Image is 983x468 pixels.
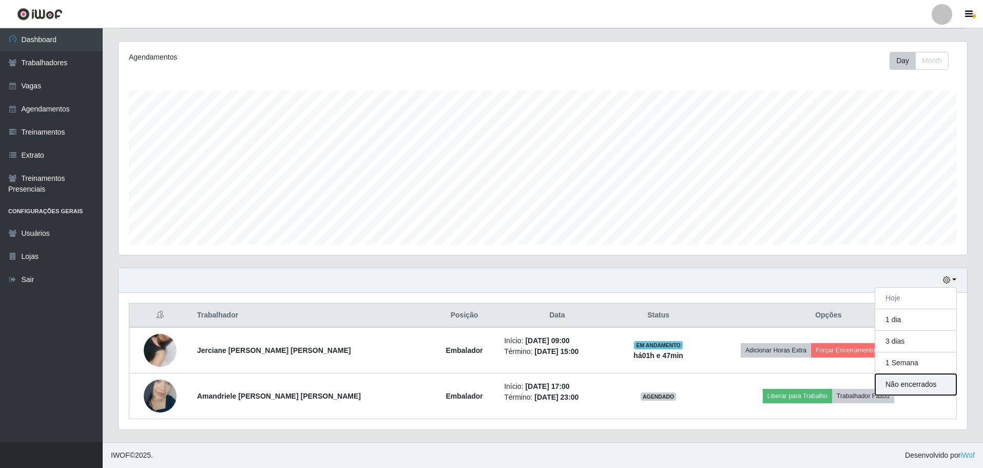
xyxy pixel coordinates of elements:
[763,389,832,403] button: Liberar para Trabalho
[905,450,975,461] span: Desenvolvido por
[111,451,130,459] span: IWOF
[633,351,683,360] strong: há 01 h e 47 min
[191,304,431,328] th: Trabalhador
[197,392,361,400] strong: Amandriele [PERSON_NAME] [PERSON_NAME]
[431,304,498,328] th: Posição
[144,321,177,380] img: 1700235311626.jpeg
[890,52,957,70] div: Toolbar with button groups
[534,393,579,401] time: [DATE] 23:00
[504,335,610,346] li: Início:
[915,52,949,70] button: Month
[504,346,610,357] li: Término:
[525,336,569,345] time: [DATE] 09:00
[111,450,153,461] span: © 2025 .
[525,382,569,390] time: [DATE] 17:00
[534,347,579,355] time: [DATE] 15:00
[616,304,701,328] th: Status
[960,451,975,459] a: iWof
[197,346,351,354] strong: Jerciane [PERSON_NAME] [PERSON_NAME]
[875,352,956,374] button: 1 Semana
[641,392,677,401] span: AGENDADO
[875,288,956,309] button: Hoje
[832,389,894,403] button: Trabalhador Faltou
[875,331,956,352] button: 3 dias
[144,367,177,425] img: 1751387088285.jpeg
[504,392,610,403] li: Término:
[504,381,610,392] li: Início:
[890,52,916,70] button: Day
[446,392,483,400] strong: Embalador
[498,304,616,328] th: Data
[446,346,483,354] strong: Embalador
[890,52,949,70] div: First group
[17,8,63,21] img: CoreUI Logo
[741,343,811,358] button: Adicionar Horas Extra
[875,309,956,331] button: 1 dia
[811,343,880,358] button: Forçar Encerramento
[701,304,957,328] th: Opções
[875,374,956,395] button: Não encerrados
[129,52,465,63] div: Agendamentos
[634,341,683,349] span: EM ANDAMENTO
